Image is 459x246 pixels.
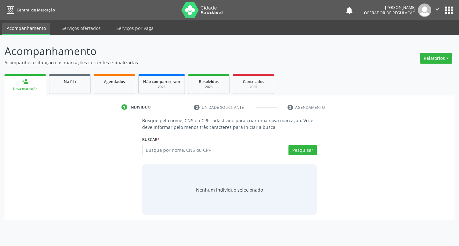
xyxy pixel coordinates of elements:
[364,5,416,10] div: [PERSON_NAME]
[434,6,441,13] i: 
[4,5,55,15] a: Central de Marcação
[420,53,452,64] button: Relatórios
[193,85,225,89] div: 2025
[196,186,263,193] div: Nenhum indivíduo selecionado
[243,79,264,84] span: Cancelados
[64,79,76,84] span: Na fila
[142,145,287,156] input: Busque por nome, CNS ou CPF
[364,10,416,16] span: Operador de regulação
[4,59,319,66] p: Acompanhe a situação das marcações correntes e finalizadas
[4,43,319,59] p: Acompanhamento
[418,4,431,17] img: img
[129,104,151,110] div: Indivíduo
[17,7,55,13] span: Central de Marcação
[143,85,180,89] div: 2025
[199,79,219,84] span: Resolvidos
[121,104,127,110] div: 1
[431,4,443,17] button: 
[57,23,105,34] a: Serviços ofertados
[143,79,180,84] span: Não compareceram
[142,135,160,145] label: Buscar
[237,85,269,89] div: 2025
[112,23,158,34] a: Serviços por vaga
[9,87,41,91] div: Nova marcação
[288,145,317,156] button: Pesquisar
[22,78,29,85] div: person_add
[104,79,125,84] span: Agendados
[142,117,317,130] p: Busque pelo nome, CNS ou CPF cadastrado para criar uma nova marcação. Você deve informar pelo men...
[443,5,455,16] button: apps
[345,6,354,15] button: notifications
[2,23,50,35] a: Acompanhamento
